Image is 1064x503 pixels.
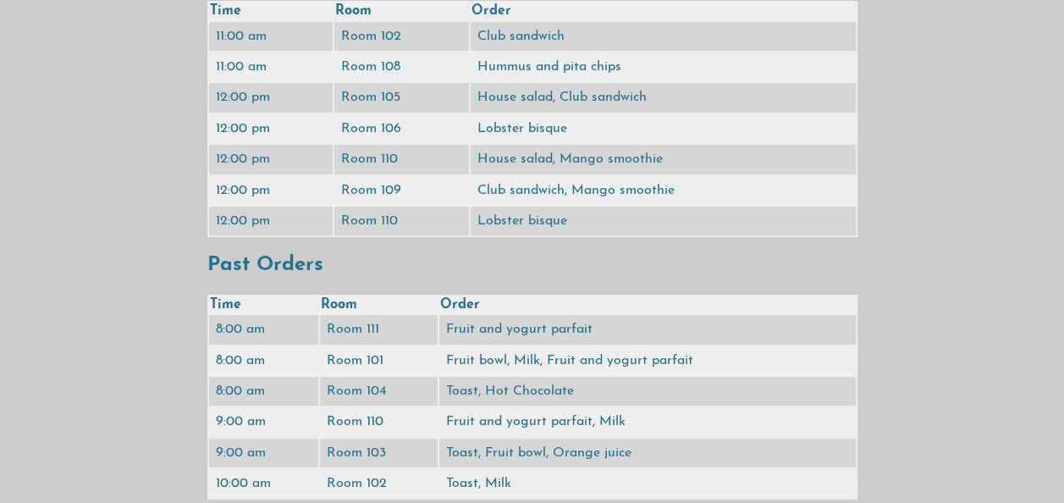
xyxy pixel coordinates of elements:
[471,114,856,143] td: Lobster bisque
[334,207,469,235] td: Room 110
[209,407,318,436] td: 9:00 am
[439,296,856,313] th: Order
[320,296,438,313] th: Room
[209,315,318,344] td: 8:00 am
[439,346,856,375] td: Fruit bowl, Milk, Fruit and yogurt parfait
[209,114,333,143] td: 12:00 pm
[209,145,333,174] td: 12:00 pm
[334,3,469,19] th: Room
[320,469,438,498] td: Room 102
[209,207,333,235] td: 12:00 pm
[209,22,333,51] td: 11:00 am
[334,114,469,143] td: Room 106
[320,377,438,406] td: Room 104
[209,53,333,81] td: 11:00 am
[207,254,857,278] h2: Past Orders
[209,439,318,467] td: 9:00 am
[209,83,333,112] td: 12:00 pm
[471,145,856,174] td: House salad, Mango smoothie
[471,176,856,205] td: Club sandwich, Mango smoothie
[439,439,856,467] td: Toast, Fruit bowl, Orange juice
[471,207,856,235] td: Lobster bisque
[439,377,856,406] td: Toast, Hot Chocolate
[334,22,469,51] td: Room 102
[471,53,856,81] td: Hummus and pita chips
[334,176,469,205] td: Room 109
[334,83,469,112] td: Room 105
[439,469,856,498] td: Toast, Milk
[209,469,318,498] td: 10:00 am
[209,176,333,205] td: 12:00 pm
[320,346,438,375] td: Room 101
[439,407,856,436] td: Fruit and yogurt parfait, Milk
[209,296,318,313] th: Time
[471,3,856,19] th: Order
[320,315,438,344] td: Room 111
[209,3,333,19] th: Time
[334,145,469,174] td: Room 110
[209,346,318,375] td: 8:00 am
[439,315,856,344] td: Fruit and yogurt parfait
[209,377,318,406] td: 8:00 am
[320,439,438,467] td: Room 103
[471,83,856,112] td: House salad, Club sandwich
[471,22,856,51] td: Club sandwich
[334,53,469,81] td: Room 108
[320,407,438,436] td: Room 110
